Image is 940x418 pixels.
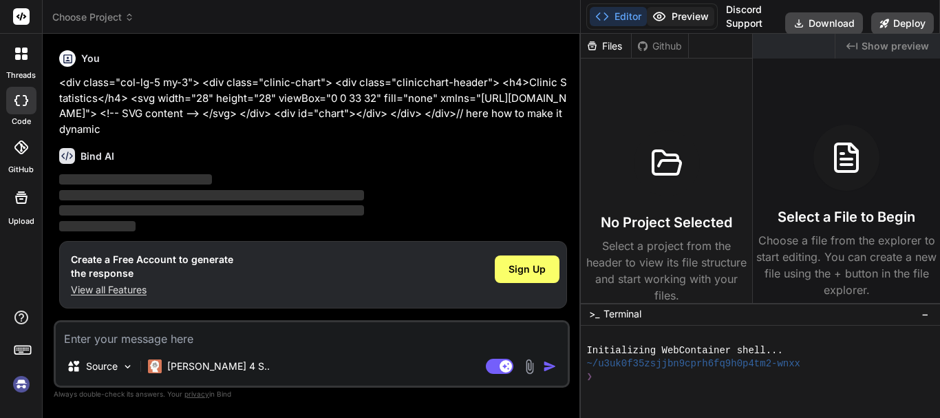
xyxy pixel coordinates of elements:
p: Choose a file from the explorer to start editing. You can create a new file using the + button in... [753,232,940,298]
button: Deploy [871,12,934,34]
span: >_ [589,307,599,321]
button: Editor [590,7,647,26]
p: <div class="col-lg-5 my-3"> <div class="clinic-chart"> <div class="clinicchart-header"> <h4>Clini... [59,75,567,137]
span: Initializing WebContainer shell... [586,344,782,357]
p: Always double-check its answers. Your in Bind [54,388,570,401]
span: ‌ [59,221,136,231]
span: ❯ [586,370,593,384]
h1: Create a Free Account to generate the response [71,253,233,280]
h3: Select a File to Begin [778,207,915,227]
span: Sign Up [509,262,546,276]
span: ‌ [59,174,212,185]
p: Select a project from the header to view its file structure and start working with your files. [586,238,747,304]
span: Choose Project [52,10,134,24]
img: icon [543,359,557,373]
div: Github [632,39,688,53]
img: signin [10,373,33,396]
h6: Bind AI [81,149,114,163]
button: Download [785,12,863,34]
label: GitHub [8,164,34,176]
p: View all Features [71,283,233,297]
span: ~/u3uk0f35zsjjbn9cprh6fq9h0p4tm2-wnxx [586,357,800,370]
div: Files [581,39,631,53]
button: Preview [647,7,714,26]
p: [PERSON_NAME] 4 S.. [167,359,270,373]
h6: You [81,52,100,65]
h3: No Project Selected [601,213,732,232]
span: − [921,307,929,321]
img: Claude 4 Sonnet [148,359,162,373]
img: attachment [522,359,537,375]
span: Show preview [862,39,929,53]
label: Upload [8,216,34,227]
img: Pick Models [122,361,133,373]
label: threads [6,70,36,81]
label: code [12,116,31,127]
span: ‌ [59,205,364,216]
span: privacy [184,390,209,398]
button: − [919,303,932,325]
p: Source [86,359,118,373]
span: ‌ [59,190,364,200]
span: Terminal [603,307,641,321]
